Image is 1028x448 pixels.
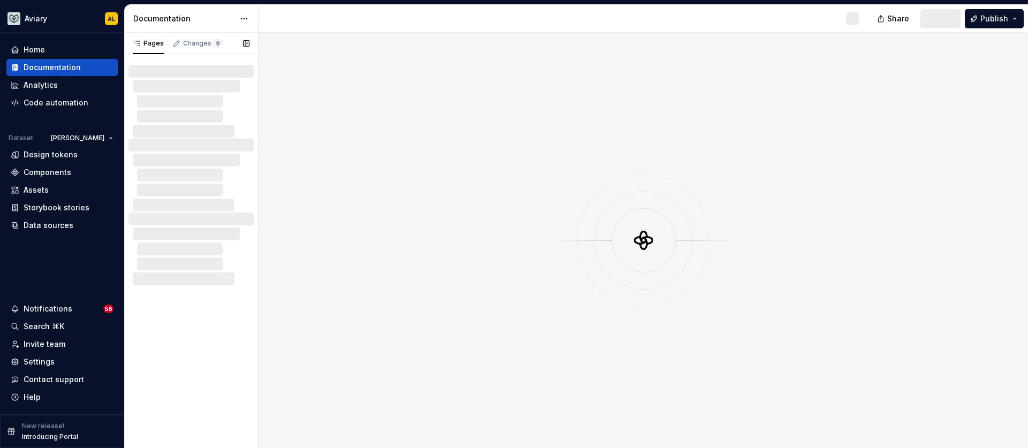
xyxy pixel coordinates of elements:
[24,149,78,160] div: Design tokens
[108,14,115,23] div: AL
[24,339,65,350] div: Invite team
[24,356,55,367] div: Settings
[22,422,64,430] p: New release!
[103,305,114,313] span: 56
[24,185,49,195] div: Assets
[6,217,118,234] a: Data sources
[6,353,118,370] a: Settings
[6,181,118,199] a: Assets
[24,62,81,73] div: Documentation
[872,9,916,28] button: Share
[133,39,164,48] div: Pages
[183,39,222,48] div: Changes
[6,146,118,163] a: Design tokens
[6,318,118,335] button: Search ⌘K
[51,134,104,142] span: [PERSON_NAME]
[6,389,118,406] button: Help
[980,13,1008,24] span: Publish
[24,220,73,231] div: Data sources
[22,432,78,441] p: Introducing Portal
[24,392,41,403] div: Help
[2,7,122,30] button: AviaryAL
[24,97,88,108] div: Code automation
[6,164,118,181] a: Components
[6,94,118,111] a: Code automation
[6,41,118,58] a: Home
[25,13,47,24] div: Aviary
[965,9,1024,28] button: Publish
[6,77,118,94] a: Analytics
[887,13,909,24] span: Share
[24,303,72,314] div: Notifications
[24,80,58,90] div: Analytics
[7,12,20,25] img: 256e2c79-9abd-4d59-8978-03feab5a3943.png
[6,59,118,76] a: Documentation
[214,39,222,48] span: 9
[24,202,89,213] div: Storybook stories
[6,300,118,317] button: Notifications56
[24,44,45,55] div: Home
[6,336,118,353] a: Invite team
[46,131,118,146] button: [PERSON_NAME]
[24,167,71,178] div: Components
[6,371,118,388] button: Contact support
[24,321,64,332] div: Search ⌘K
[9,134,33,142] div: Dataset
[133,13,235,24] div: Documentation
[24,374,84,385] div: Contact support
[6,199,118,216] a: Storybook stories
